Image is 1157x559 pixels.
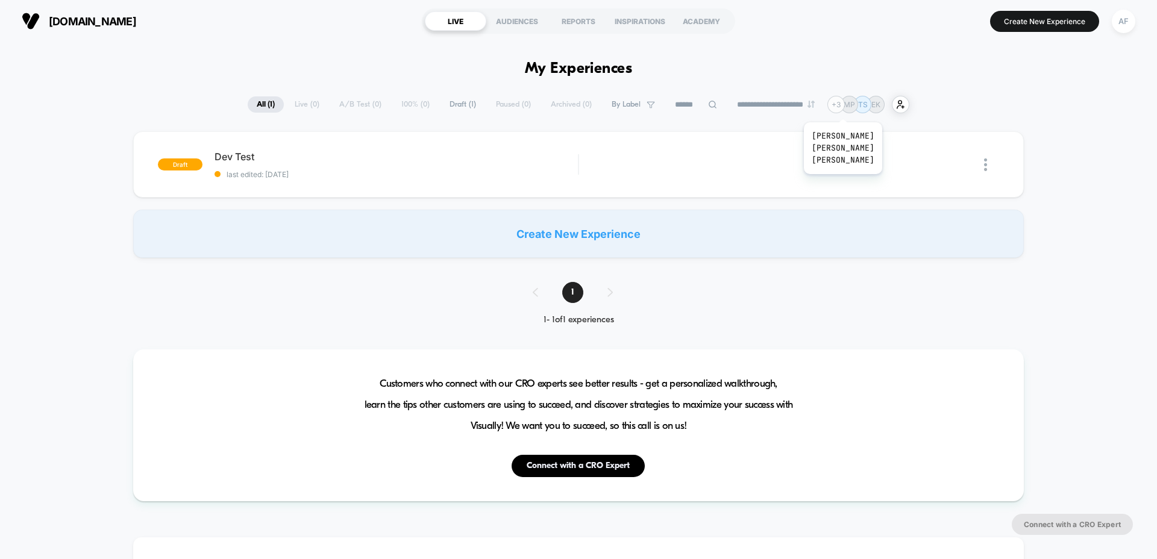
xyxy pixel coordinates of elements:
[486,11,548,31] div: AUDIENCES
[827,96,845,113] div: + 3
[425,11,486,31] div: LIVE
[990,11,1099,32] button: Create New Experience
[807,101,815,108] img: end
[158,158,202,170] span: draft
[248,96,284,113] span: All ( 1 )
[525,60,633,78] h1: My Experiences
[22,12,40,30] img: Visually logo
[49,15,136,28] span: [DOMAIN_NAME]
[521,315,637,325] div: 1 - 1 of 1 experiences
[548,11,609,31] div: REPORTS
[215,151,578,163] span: Dev Test
[858,100,868,109] p: TS
[18,11,140,31] button: [DOMAIN_NAME]
[871,100,880,109] p: EK
[365,373,793,437] span: Customers who connect with our CRO experts see better results - get a personalized walkthrough, l...
[562,282,583,303] span: 1
[1108,9,1139,34] button: AF
[612,100,641,109] span: By Label
[133,210,1024,258] div: Create New Experience
[1012,514,1133,535] button: Connect with a CRO Expert
[441,96,485,113] span: Draft ( 1 )
[215,170,578,179] span: last edited: [DATE]
[844,100,855,109] p: MP
[512,455,645,477] button: Connect with a CRO Expert
[609,11,671,31] div: INSPIRATIONS
[984,158,987,171] img: close
[1112,10,1135,33] div: AF
[671,11,732,31] div: ACADEMY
